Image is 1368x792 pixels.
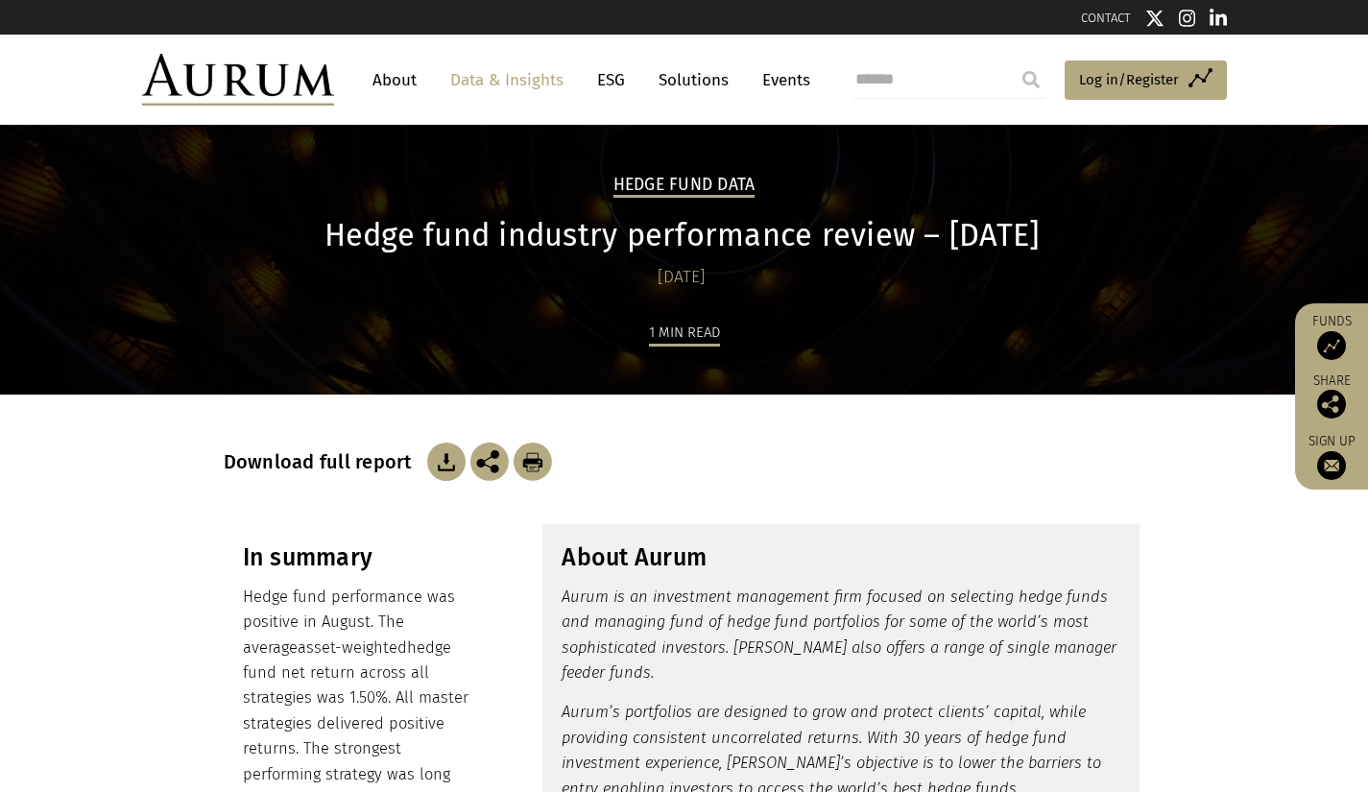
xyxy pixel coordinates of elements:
h2: Hedge Fund Data [613,175,756,198]
a: Funds [1305,313,1358,360]
img: Aurum [142,54,334,106]
img: Twitter icon [1145,9,1164,28]
a: Sign up [1305,433,1358,480]
em: Aurum is an investment management firm focused on selecting hedge funds and managing fund of hedg... [562,588,1116,682]
input: Submit [1012,60,1050,99]
div: Share [1305,374,1358,419]
img: Instagram icon [1179,9,1196,28]
h3: Download full report [224,450,422,473]
img: Download Article [514,443,552,481]
img: Sign up to our newsletter [1317,451,1346,480]
span: Log in/Register [1079,68,1179,91]
a: ESG [588,62,635,98]
div: [DATE] [224,264,1140,291]
a: Data & Insights [441,62,573,98]
img: Download Article [427,443,466,481]
a: About [363,62,426,98]
img: Share this post [1317,390,1346,419]
a: CONTACT [1081,11,1131,25]
a: Log in/Register [1065,60,1227,101]
img: Access Funds [1317,331,1346,360]
a: Solutions [649,62,738,98]
img: Share this post [470,443,509,481]
div: 1 min read [649,321,720,347]
a: Events [753,62,810,98]
h3: In summary [243,543,482,572]
img: Linkedin icon [1210,9,1227,28]
h1: Hedge fund industry performance review – [DATE] [224,217,1140,254]
h3: About Aurum [562,543,1120,572]
span: asset-weighted [298,638,407,657]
